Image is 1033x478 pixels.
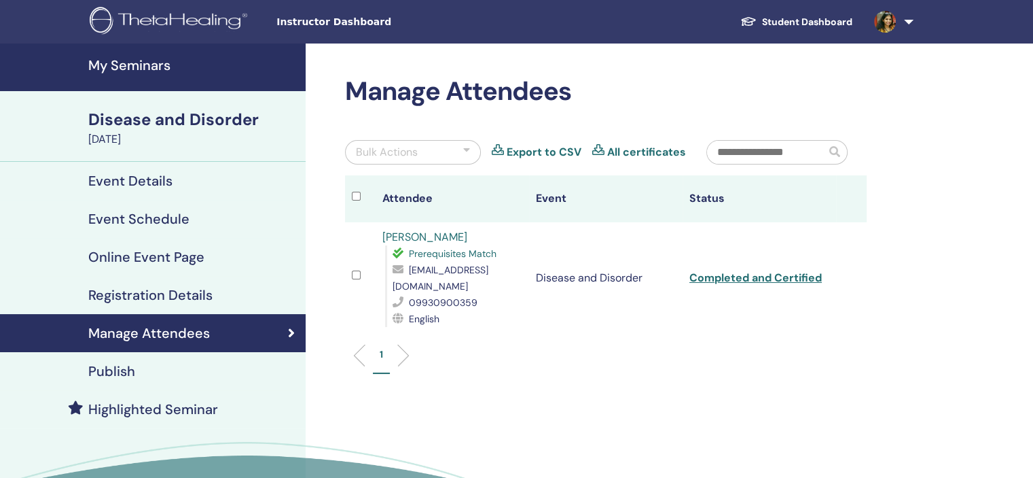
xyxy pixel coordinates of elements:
h4: Highlighted Seminar [88,401,218,417]
h4: Event Details [88,173,173,189]
span: English [409,313,439,325]
h4: Registration Details [88,287,213,303]
th: Attendee [376,175,529,222]
img: graduation-cap-white.svg [740,16,757,27]
span: 09930900359 [409,296,477,309]
div: Bulk Actions [356,144,418,160]
p: 1 [380,347,383,362]
img: logo.png [90,7,252,37]
h2: Manage Attendees [345,76,867,107]
h4: Event Schedule [88,211,189,227]
h4: Publish [88,363,135,379]
a: Disease and Disorder[DATE] [80,108,306,148]
th: Status [683,175,836,222]
a: Completed and Certified [689,271,822,285]
a: [PERSON_NAME] [382,230,467,244]
h4: Manage Attendees [88,325,210,341]
a: Export to CSV [507,144,581,160]
a: Student Dashboard [729,10,863,35]
div: [DATE] [88,131,297,148]
span: [EMAIL_ADDRESS][DOMAIN_NAME] [393,264,488,292]
h4: My Seminars [88,57,297,73]
span: Prerequisites Match [409,247,496,260]
h4: Online Event Page [88,249,204,265]
a: All certificates [607,144,686,160]
span: Instructor Dashboard [276,15,480,29]
img: default.jpg [874,11,896,33]
td: Disease and Disorder [529,222,683,334]
div: Disease and Disorder [88,108,297,131]
th: Event [529,175,683,222]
